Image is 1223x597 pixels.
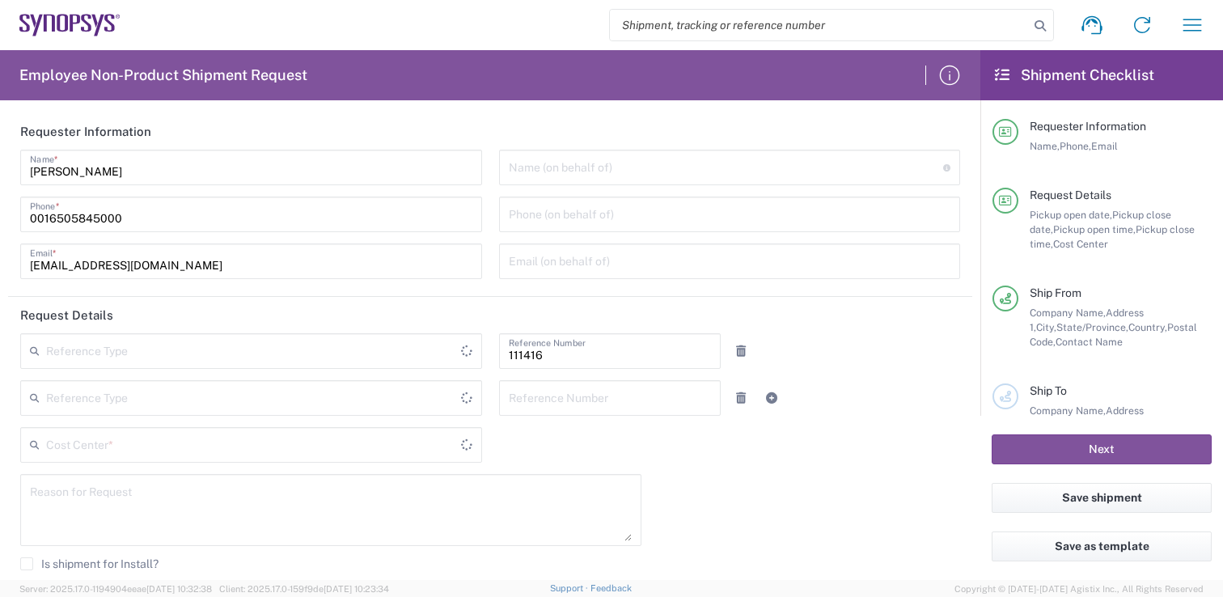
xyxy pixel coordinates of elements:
span: Ship From [1030,286,1081,299]
span: Client: 2025.17.0-159f9de [219,584,389,594]
span: Copyright © [DATE]-[DATE] Agistix Inc., All Rights Reserved [954,582,1204,596]
span: Server: 2025.17.0-1194904eeae [19,584,212,594]
span: [DATE] 10:32:38 [146,584,212,594]
span: Request Details [1030,188,1111,201]
a: Support [550,583,590,593]
button: Save shipment [992,483,1212,513]
span: Pickup open date, [1030,209,1112,221]
span: State/Province, [1056,321,1128,333]
span: [DATE] 10:23:34 [324,584,389,594]
span: Cost Center [1053,238,1108,250]
span: Pickup open time, [1053,223,1136,235]
span: Company Name, [1030,404,1106,417]
button: Save as template [992,531,1212,561]
a: Feedback [590,583,632,593]
a: Remove Reference [730,340,752,362]
h2: Request Details [20,307,113,324]
span: Ship To [1030,384,1067,397]
span: Company Name, [1030,307,1106,319]
input: Shipment, tracking or reference number [610,10,1029,40]
a: Remove Reference [730,387,752,409]
span: Contact Name [1056,336,1123,348]
h2: Employee Non-Product Shipment Request [19,66,307,85]
h2: Requester Information [20,124,151,140]
span: Email [1091,140,1118,152]
span: City, [1036,321,1056,333]
span: Requester Information [1030,120,1146,133]
span: Country, [1128,321,1167,333]
span: Name, [1030,140,1060,152]
button: Next [992,434,1212,464]
span: Phone, [1060,140,1091,152]
h2: Shipment Checklist [995,66,1154,85]
a: Add Reference [760,387,783,409]
label: Is shipment for Install? [20,557,159,570]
